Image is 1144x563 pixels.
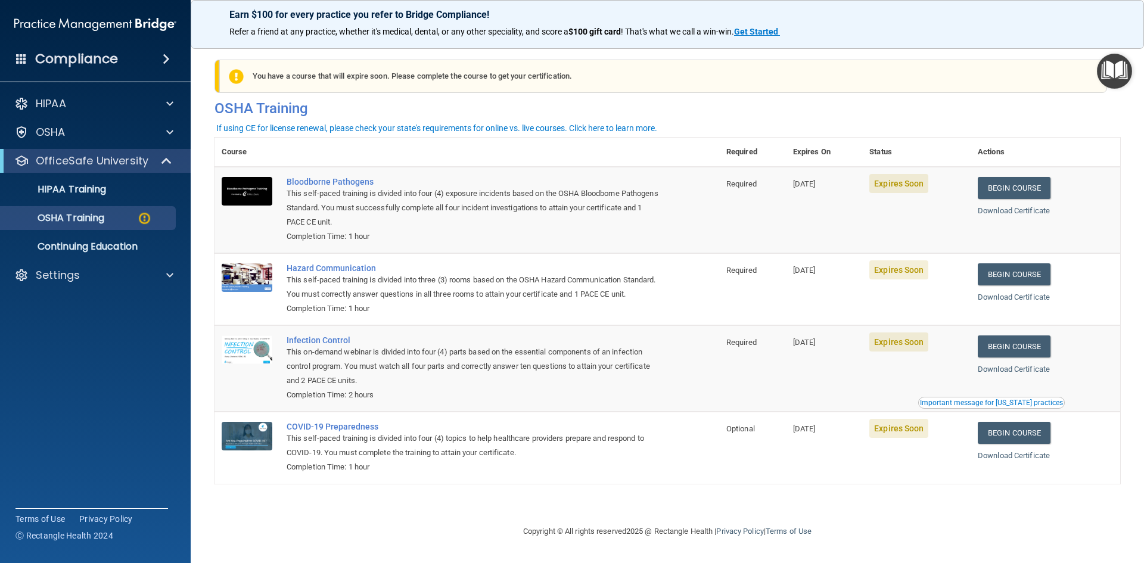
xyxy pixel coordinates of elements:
[734,27,778,36] strong: Get Started
[978,422,1050,444] a: Begin Course
[14,125,173,139] a: OSHA
[978,365,1050,374] a: Download Certificate
[14,154,173,168] a: OfficeSafe University
[229,9,1105,20] p: Earn $100 for every practice you refer to Bridge Compliance!
[8,241,170,253] p: Continuing Education
[726,424,755,433] span: Optional
[14,97,173,111] a: HIPAA
[36,125,66,139] p: OSHA
[978,177,1050,199] a: Begin Course
[869,419,928,438] span: Expires Soon
[214,100,1120,117] h4: OSHA Training
[287,301,660,316] div: Completion Time: 1 hour
[229,69,244,84] img: exclamation-circle-solid-warning.7ed2984d.png
[287,460,660,474] div: Completion Time: 1 hour
[920,399,1063,406] div: Important message for [US_STATE] practices
[568,27,621,36] strong: $100 gift card
[216,124,657,132] div: If using CE for license renewal, please check your state's requirements for online vs. live cours...
[719,138,786,167] th: Required
[793,424,816,433] span: [DATE]
[287,335,660,345] a: Infection Control
[786,138,862,167] th: Expires On
[35,51,118,67] h4: Compliance
[214,122,659,134] button: If using CE for license renewal, please check your state's requirements for online vs. live cours...
[726,179,757,188] span: Required
[229,27,568,36] span: Refer a friend at any practice, whether it's medical, dental, or any other speciality, and score a
[15,530,113,542] span: Ⓒ Rectangle Health 2024
[918,397,1065,409] button: Read this if you are a dental practitioner in the state of CA
[1097,54,1132,89] button: Open Resource Center
[978,263,1050,285] a: Begin Course
[8,212,104,224] p: OSHA Training
[287,186,660,229] div: This self-paced training is divided into four (4) exposure incidents based on the OSHA Bloodborne...
[766,527,812,536] a: Terms of Use
[793,266,816,275] span: [DATE]
[287,431,660,460] div: This self-paced training is divided into four (4) topics to help healthcare providers prepare and...
[869,332,928,352] span: Expires Soon
[793,179,816,188] span: [DATE]
[8,183,106,195] p: HIPAA Training
[287,177,660,186] a: Bloodborne Pathogens
[971,138,1120,167] th: Actions
[36,268,80,282] p: Settings
[450,512,885,550] div: Copyright © All rights reserved 2025 @ Rectangle Health | |
[287,388,660,402] div: Completion Time: 2 hours
[14,13,176,36] img: PMB logo
[734,27,780,36] a: Get Started
[287,422,660,431] a: COVID-19 Preparedness
[214,138,279,167] th: Course
[862,138,971,167] th: Status
[869,174,928,193] span: Expires Soon
[978,293,1050,301] a: Download Certificate
[978,451,1050,460] a: Download Certificate
[219,60,1107,93] div: You have a course that will expire soon. Please complete the course to get your certification.
[726,338,757,347] span: Required
[726,266,757,275] span: Required
[978,206,1050,215] a: Download Certificate
[978,335,1050,357] a: Begin Course
[137,211,152,226] img: warning-circle.0cc9ac19.png
[14,268,173,282] a: Settings
[621,27,734,36] span: ! That's what we call a win-win.
[36,97,66,111] p: HIPAA
[287,345,660,388] div: This on-demand webinar is divided into four (4) parts based on the essential components of an inf...
[79,513,133,525] a: Privacy Policy
[287,263,660,273] a: Hazard Communication
[287,273,660,301] div: This self-paced training is divided into three (3) rooms based on the OSHA Hazard Communication S...
[793,338,816,347] span: [DATE]
[287,229,660,244] div: Completion Time: 1 hour
[15,513,65,525] a: Terms of Use
[716,527,763,536] a: Privacy Policy
[869,260,928,279] span: Expires Soon
[36,154,148,168] p: OfficeSafe University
